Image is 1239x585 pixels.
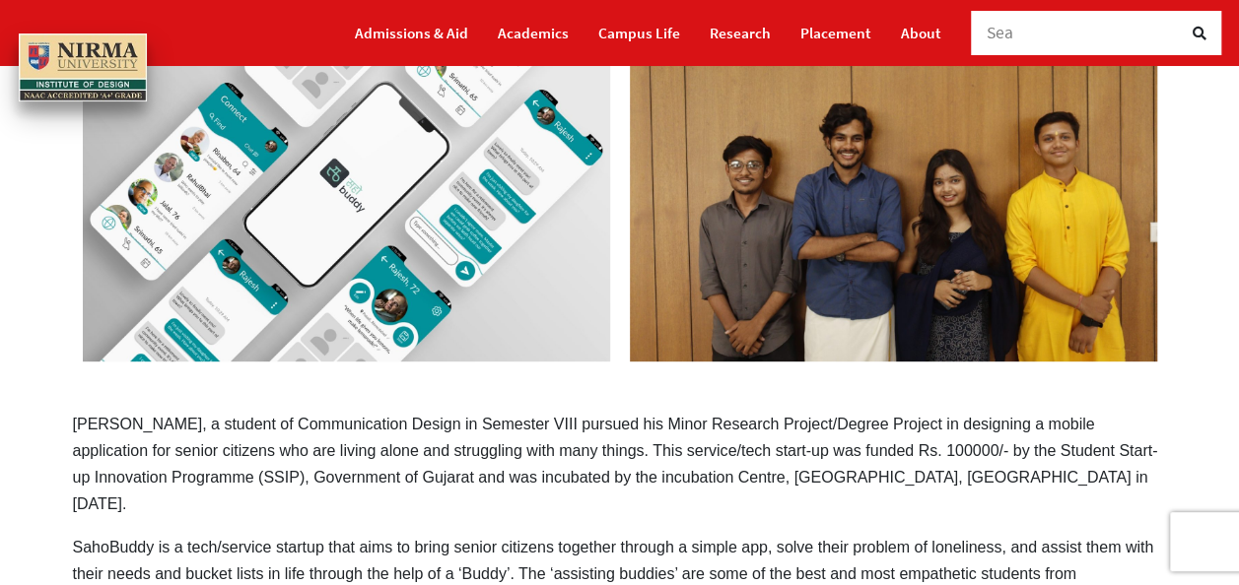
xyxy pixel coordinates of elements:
span: Sea [987,22,1014,43]
img: WhatsApp-Image-2023-09-12-at-1 [73,1,620,371]
a: Campus Life [598,16,680,50]
img: WhatsApp-Image-2023-09-12-at-1 [620,1,1167,371]
a: Research [710,16,771,50]
img: main_logo [19,33,147,101]
a: About [901,16,941,50]
a: Placement [800,16,871,50]
a: Admissions & Aid [355,16,468,50]
p: [PERSON_NAME], a student of Communication Design in Semester VIII pursued his Minor Research Proj... [73,411,1167,518]
a: Academics [498,16,569,50]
